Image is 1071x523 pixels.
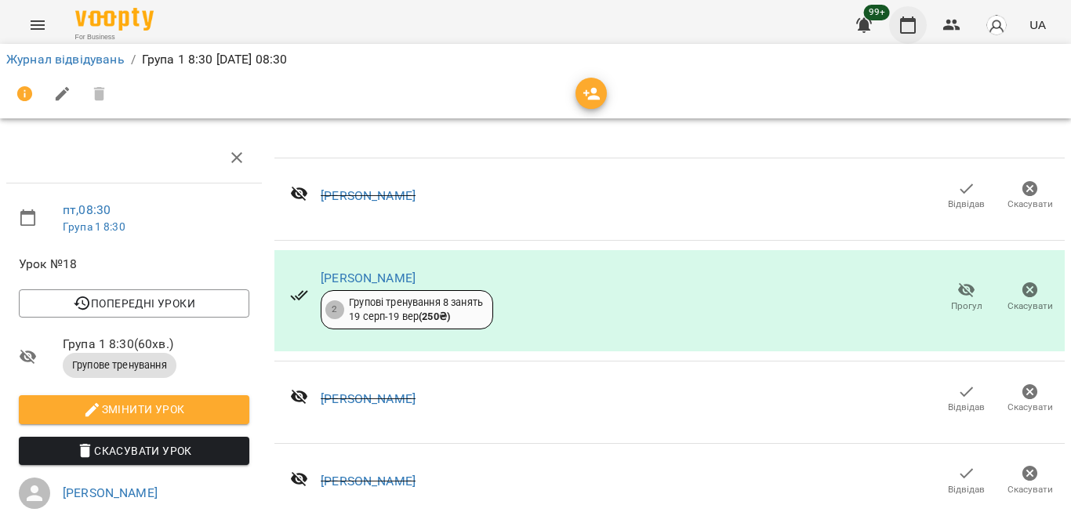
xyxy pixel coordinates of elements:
span: Відвідав [948,198,985,211]
a: [PERSON_NAME] [321,391,416,406]
button: Відвідав [935,459,998,503]
span: Скасувати Урок [31,441,237,460]
div: 2 [325,300,344,319]
button: Скасувати [998,377,1062,421]
span: Попередні уроки [31,294,237,313]
img: avatar_s.png [986,14,1007,36]
button: Відвідав [935,377,998,421]
span: Змінити урок [31,400,237,419]
span: UA [1029,16,1046,33]
a: пт , 08:30 [63,202,111,217]
span: Скасувати [1007,198,1053,211]
span: Скасувати [1007,300,1053,313]
span: Скасувати [1007,401,1053,414]
button: UA [1023,10,1052,39]
button: Скасувати Урок [19,437,249,465]
button: Відвідав [935,174,998,218]
button: Menu [19,6,56,44]
span: Відвідав [948,401,985,414]
nav: breadcrumb [6,50,1065,69]
span: Групове тренування [63,358,176,372]
span: For Business [75,32,154,42]
span: Урок №18 [19,255,249,274]
img: Voopty Logo [75,8,154,31]
div: Групові тренування 8 занять 19 серп - 19 вер [349,296,483,325]
p: Група 1 8:30 [DATE] 08:30 [142,50,288,69]
a: [PERSON_NAME] [63,485,158,500]
a: [PERSON_NAME] [321,188,416,203]
button: Скасувати [998,174,1062,218]
button: Змінити урок [19,395,249,423]
a: [PERSON_NAME] [321,474,416,488]
a: Журнал відвідувань [6,52,125,67]
button: Прогул [935,275,998,319]
span: Відвідав [948,483,985,496]
span: Прогул [951,300,982,313]
a: Група 1 8:30 [63,220,125,233]
a: [PERSON_NAME] [321,271,416,285]
button: Скасувати [998,275,1062,319]
span: Група 1 8:30 ( 60 хв. ) [63,335,249,354]
button: Попередні уроки [19,289,249,318]
li: / [131,50,136,69]
button: Скасувати [998,459,1062,503]
b: ( 250 ₴ ) [419,311,450,322]
span: 99+ [864,5,890,20]
span: Скасувати [1007,483,1053,496]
